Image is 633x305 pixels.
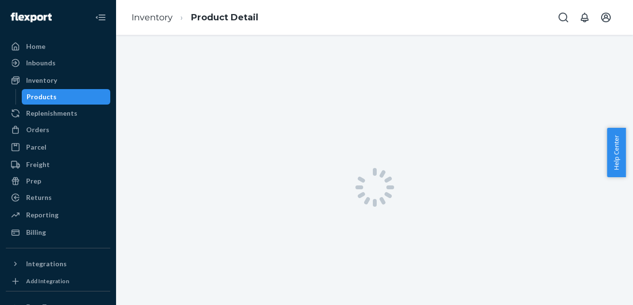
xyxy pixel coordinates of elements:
a: Products [22,89,111,105]
div: Inventory [26,76,57,85]
div: Integrations [26,259,67,269]
a: Add Integration [6,275,110,287]
div: Reporting [26,210,59,220]
button: Open notifications [575,8,594,27]
div: Products [27,92,57,102]
div: Billing [26,228,46,237]
a: Inbounds [6,55,110,71]
div: Prep [26,176,41,186]
button: Help Center [607,128,626,177]
div: Orders [26,125,49,135]
button: Open Search Box [554,8,573,27]
a: Inventory [6,73,110,88]
div: Parcel [26,142,46,152]
a: Returns [6,190,110,205]
ol: breadcrumbs [124,3,266,32]
a: Inventory [132,12,173,23]
div: Add Integration [26,277,69,285]
div: Home [26,42,45,51]
a: Prep [6,173,110,189]
img: Flexport logo [11,13,52,22]
a: Parcel [6,139,110,155]
div: Replenishments [26,108,77,118]
a: Home [6,39,110,54]
a: Replenishments [6,106,110,121]
a: Reporting [6,207,110,223]
a: Billing [6,225,110,240]
button: Close Navigation [91,8,110,27]
a: Orders [6,122,110,137]
a: Product Detail [191,12,258,23]
button: Open account menu [596,8,616,27]
div: Inbounds [26,58,56,68]
a: Freight [6,157,110,172]
button: Integrations [6,256,110,272]
div: Freight [26,160,50,169]
div: Returns [26,193,52,202]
